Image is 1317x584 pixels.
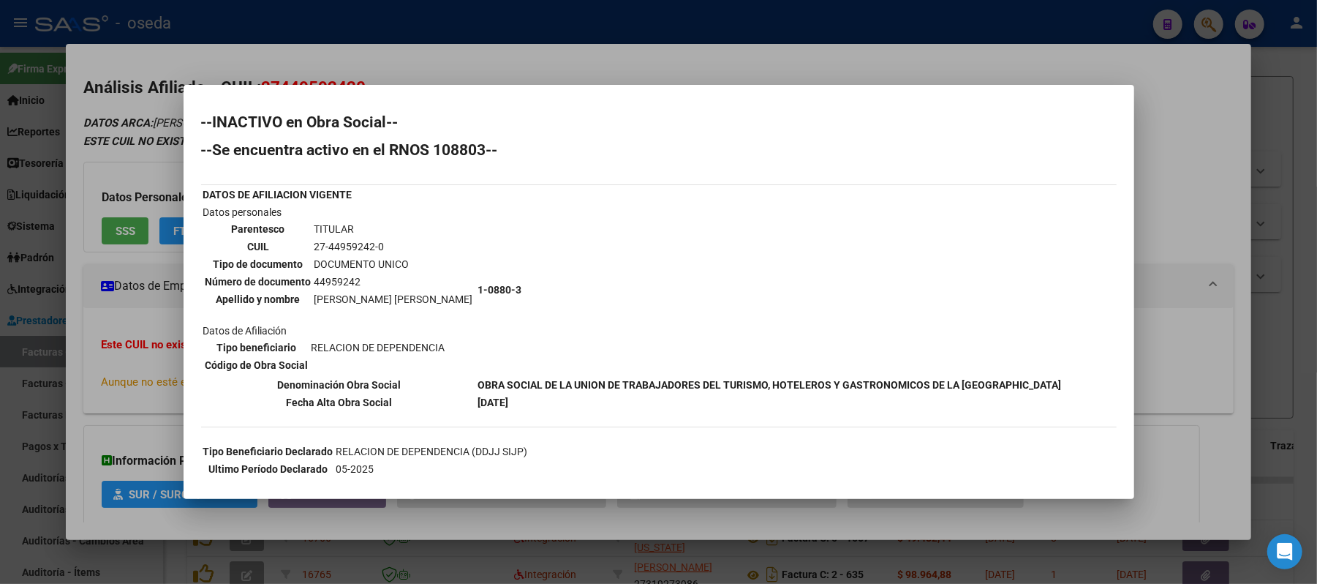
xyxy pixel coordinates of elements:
th: Tipo beneficiario [205,340,309,356]
td: Datos personales Datos de Afiliación [203,204,476,375]
th: Apellido y nombre [205,291,312,307]
th: Parentesco [205,221,312,237]
b: 1-0880-3 [478,284,522,296]
b: OBRA SOCIAL DE LA UNION DE TRABAJADORES DEL TURISMO, HOTELEROS Y GASTRONOMICOS DE LA [GEOGRAPHIC_... [478,379,1062,391]
h2: --Se encuentra activo en el RNOS 108803-- [201,143,1117,157]
th: Tipo Beneficiario Declarado [203,443,334,460]
th: Fecha Alta Obra Social [203,394,476,411]
td: RELACION DE DEPENDENCIA (DDJJ SIJP) [336,443,529,460]
td: DOCUMENTO UNICO [314,256,474,272]
th: Ultimo Período Declarado [203,461,334,477]
b: DATOS DE AFILIACION VIGENTE [203,189,352,201]
th: Código de Obra Social [205,357,309,373]
h2: --INACTIVO en Obra Social-- [201,115,1117,130]
td: 27-44959242-0 [314,239,474,255]
td: RELACION DE DEPENDENCIA [311,340,446,356]
td: TITULAR [314,221,474,237]
th: Número de documento [205,274,312,290]
td: 05-2025 [336,461,529,477]
th: Tipo de documento [205,256,312,272]
b: [DATE] [478,397,509,408]
th: CUIL [205,239,312,255]
td: 44959242 [314,274,474,290]
div: Open Intercom Messenger [1267,534,1302,569]
td: [PERSON_NAME] [PERSON_NAME] [314,291,474,307]
th: Denominación Obra Social [203,377,476,393]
